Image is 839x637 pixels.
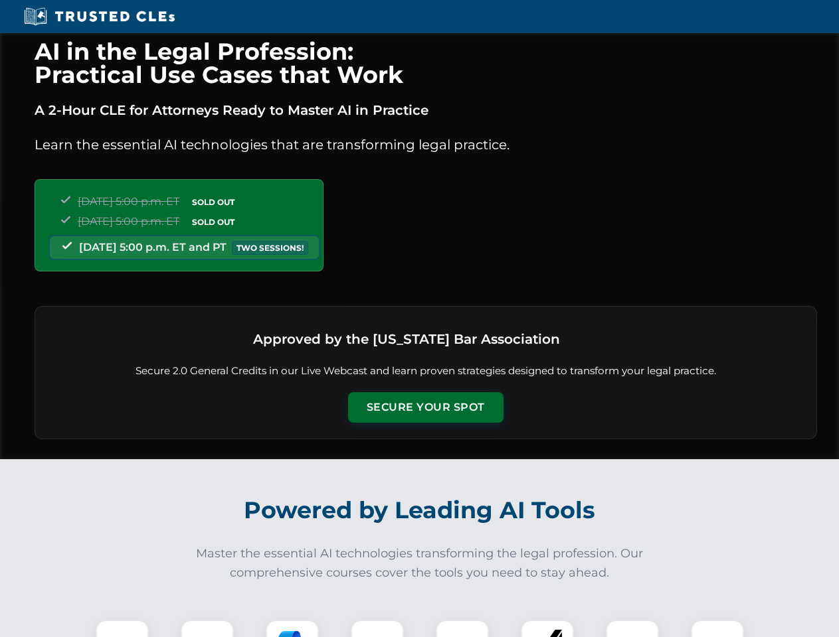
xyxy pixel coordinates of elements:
[187,544,652,583] p: Master the essential AI technologies transforming the legal profession. Our comprehensive courses...
[52,487,788,533] h2: Powered by Leading AI Tools
[348,392,504,423] button: Secure Your Spot
[35,100,817,121] p: A 2-Hour CLE for Attorneys Ready to Master AI in Practice
[35,40,817,86] h1: AI in the Legal Profession: Practical Use Cases that Work
[253,327,560,351] h3: Approved by the [US_STATE] Bar Association
[187,195,239,209] span: SOLD OUT
[35,134,817,155] p: Learn the essential AI technologies that are transforming legal practice.
[78,215,179,228] span: [DATE] 5:00 p.m. ET
[187,215,239,229] span: SOLD OUT
[51,364,800,379] p: Secure 2.0 General Credits in our Live Webcast and learn proven strategies designed to transform ...
[78,195,179,208] span: [DATE] 5:00 p.m. ET
[565,322,599,356] img: Logo
[20,7,179,27] img: Trusted CLEs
